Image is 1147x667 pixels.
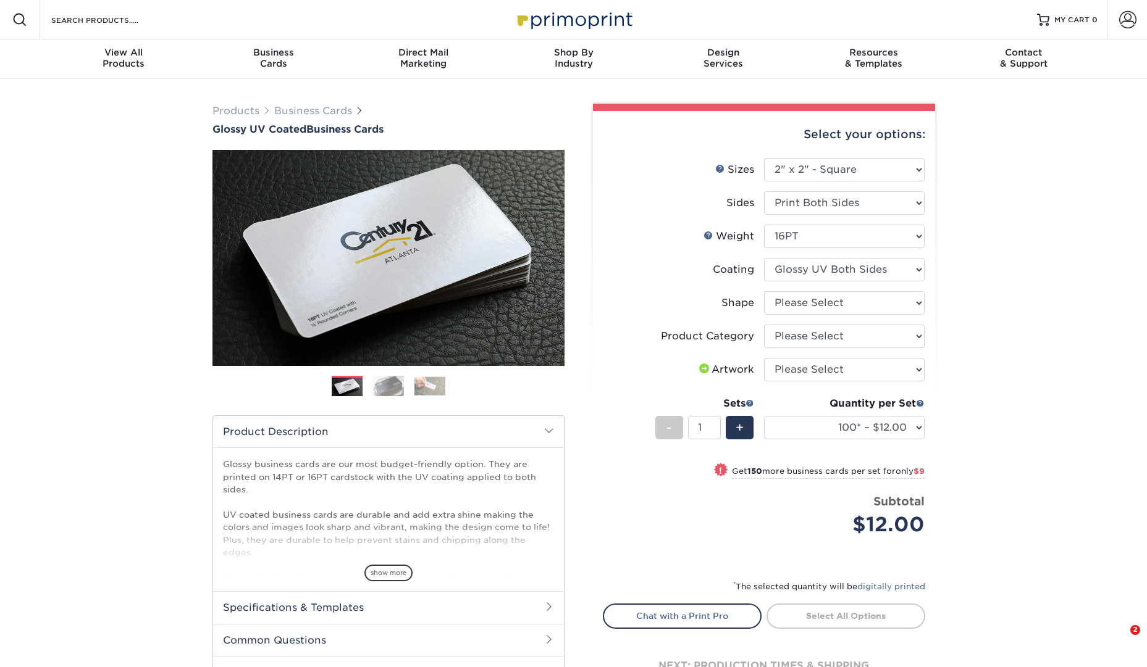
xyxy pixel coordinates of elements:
[212,123,565,135] h1: Business Cards
[736,418,744,437] span: +
[747,466,762,476] strong: 150
[212,123,306,135] span: Glossy UV Coated
[767,603,925,628] a: Select All Options
[348,39,498,79] a: Direct MailMarketing
[732,466,925,479] small: Get more business cards per set for
[649,39,799,79] a: DesignServices
[949,47,1099,58] span: Contact
[799,39,949,79] a: Resources& Templates
[661,329,754,344] div: Product Category
[896,466,925,476] span: only
[213,416,564,447] h2: Product Description
[414,376,445,396] img: Business Cards 03
[198,47,348,69] div: Cards
[498,47,649,69] div: Industry
[223,458,554,621] p: Glossy business cards are our most budget-friendly option. They are printed on 14PT or 16PT cards...
[212,123,565,135] a: Glossy UV CoatedBusiness Cards
[704,229,754,244] div: Weight
[348,47,498,58] span: Direct Mail
[873,494,925,508] strong: Subtotal
[949,39,1099,79] a: Contact& Support
[603,111,925,158] div: Select your options:
[49,47,199,69] div: Products
[649,47,799,69] div: Services
[649,47,799,58] span: Design
[1105,625,1135,655] iframe: Intercom live chat
[799,47,949,58] span: Resources
[799,47,949,69] div: & Templates
[213,591,564,623] h2: Specifications & Templates
[50,12,170,27] input: SEARCH PRODUCTS.....
[1092,15,1098,24] span: 0
[914,466,925,476] span: $9
[721,296,754,310] div: Shape
[655,396,754,411] div: Sets
[348,47,498,69] div: Marketing
[773,510,925,539] div: $12.00
[697,362,754,377] div: Artwork
[713,262,754,277] div: Coating
[498,39,649,79] a: Shop ByIndustry
[373,375,404,397] img: Business Cards 02
[764,396,925,411] div: Quantity per Set
[666,418,672,437] span: -
[857,582,925,591] a: digitally printed
[498,47,649,58] span: Shop By
[1054,15,1090,25] span: MY CART
[212,105,259,117] a: Products
[715,162,754,177] div: Sizes
[1130,625,1140,635] span: 2
[274,105,352,117] a: Business Cards
[213,624,564,656] h2: Common Questions
[719,464,722,477] span: !
[733,582,925,591] small: The selected quantity will be
[603,603,762,628] a: Chat with a Print Pro
[726,196,754,210] div: Sides
[364,565,413,581] span: show more
[198,47,348,58] span: Business
[512,6,636,33] img: Primoprint
[198,39,348,79] a: BusinessCards
[49,47,199,58] span: View All
[49,39,199,79] a: View AllProducts
[212,82,565,434] img: Glossy UV Coated 01
[3,629,105,663] iframe: Google Customer Reviews
[332,371,363,402] img: Business Cards 01
[949,47,1099,69] div: & Support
